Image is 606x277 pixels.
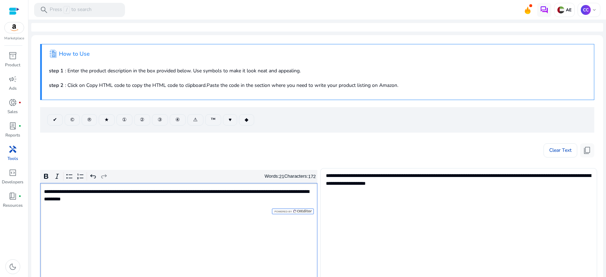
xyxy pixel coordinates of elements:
[18,195,21,198] span: fiber_manual_record
[49,82,587,89] p: : Click on Copy HTML code to copy the HTML code to clipboard.Paste the code in the section where ...
[47,114,63,126] button: ✔
[87,116,91,123] span: ®
[187,114,203,126] button: ⚠
[223,114,237,126] button: ♥
[205,114,221,126] button: ™
[5,132,20,138] p: Reports
[5,62,20,68] p: Product
[65,114,80,126] button: ©
[7,155,18,162] p: Tools
[49,67,63,74] b: step 1
[549,143,572,157] span: Clear Text
[580,143,594,157] button: content_copy
[245,116,249,123] span: ◆
[140,116,144,123] span: ②
[9,192,17,200] span: book_4
[116,114,132,126] button: ①
[64,6,70,14] span: /
[18,124,21,127] span: fiber_manual_record
[9,168,17,177] span: code_blocks
[40,170,317,183] div: Editor toolbar
[49,82,63,89] b: step 2
[583,146,591,155] span: content_copy
[544,143,577,157] button: Clear Text
[7,109,18,115] p: Sales
[211,116,215,123] span: ™
[104,116,109,123] span: ★
[9,145,17,154] span: handyman
[193,116,198,123] span: ⚠
[5,22,24,33] img: amazon.svg
[152,114,168,126] button: ③
[158,116,162,123] span: ③
[9,262,17,271] span: dark_mode
[9,85,17,92] p: Ads
[134,114,150,126] button: ②
[50,6,92,14] p: Press to search
[9,75,17,83] span: campaign
[229,116,231,123] span: ♥
[581,5,591,15] p: CC
[3,202,23,209] p: Resources
[53,116,57,123] span: ✔
[122,116,127,123] span: ①
[264,172,316,181] div: Words: Characters:
[9,122,17,130] span: lab_profile
[49,67,587,74] p: : Enter the product description in the box provided below. Use symbols to make it look neat and a...
[170,114,186,126] button: ④
[239,114,254,126] button: ◆
[591,7,597,13] span: keyboard_arrow_down
[564,7,572,13] p: AE
[274,210,292,213] span: Powered by
[4,36,24,41] p: Marketplace
[557,6,564,13] img: ae.svg
[18,101,21,104] span: fiber_manual_record
[99,114,115,126] button: ★
[175,116,180,123] span: ④
[308,174,316,179] label: 172
[2,179,23,185] p: Developers
[70,116,74,123] span: ©
[9,98,17,107] span: donut_small
[59,51,90,57] h4: How to Use
[82,114,97,126] button: ®
[9,51,17,60] span: inventory_2
[279,174,284,179] label: 21
[40,6,48,14] span: search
